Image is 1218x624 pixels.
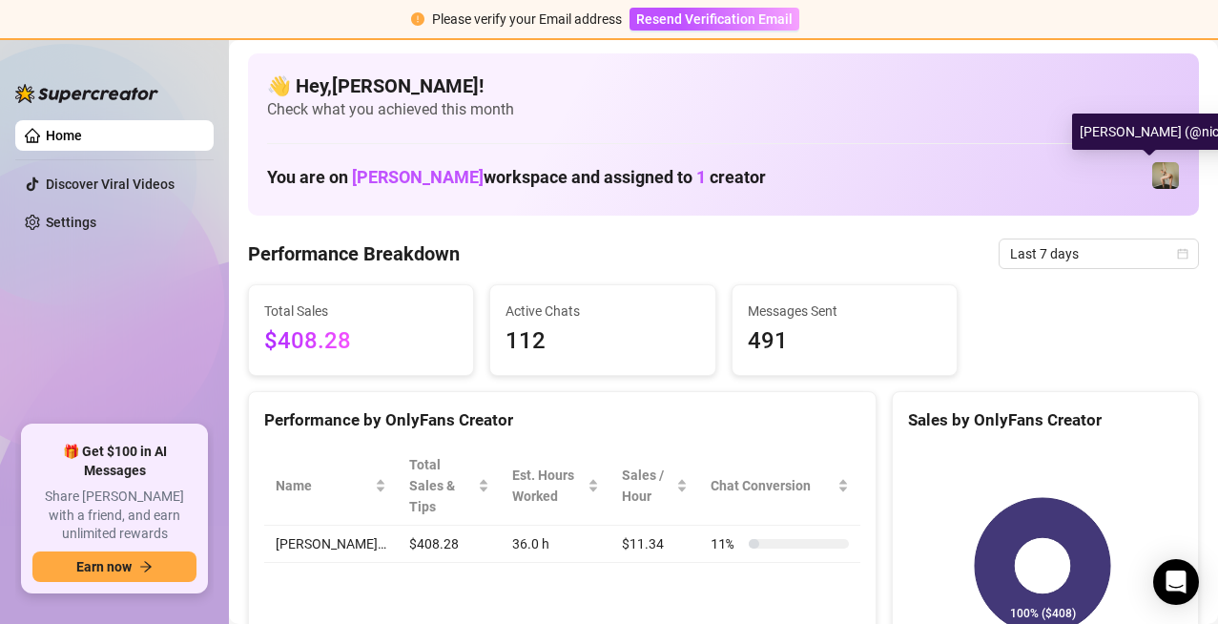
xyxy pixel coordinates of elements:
span: 11 % [711,533,741,554]
span: Earn now [76,559,132,574]
span: 491 [748,323,941,360]
span: Sales / Hour [622,465,672,507]
td: 36.0 h [501,526,610,563]
h4: 👋 Hey, [PERSON_NAME] ! [267,73,1180,99]
button: Resend Verification Email [630,8,799,31]
span: 1 [696,167,706,187]
div: Sales by OnlyFans Creator [908,407,1183,433]
td: $11.34 [610,526,699,563]
a: Discover Viral Videos [46,177,175,192]
th: Total Sales & Tips [398,447,501,526]
span: Share [PERSON_NAME] with a friend, and earn unlimited rewards [32,488,196,544]
span: exclamation-circle [411,12,424,26]
span: Chat Conversion [711,475,834,496]
a: Home [46,128,82,143]
th: Name [264,447,398,526]
span: Last 7 days [1010,239,1187,268]
span: arrow-right [139,560,153,573]
span: Check what you achieved this month [267,99,1180,120]
td: [PERSON_NAME]… [264,526,398,563]
span: Total Sales & Tips [409,454,474,517]
span: 🎁 Get $100 in AI Messages [32,443,196,480]
span: Active Chats [506,301,699,322]
div: Performance by OnlyFans Creator [264,407,860,433]
div: Open Intercom Messenger [1153,559,1199,605]
h4: Performance Breakdown [248,240,460,267]
div: Est. Hours Worked [512,465,584,507]
button: Earn nowarrow-right [32,551,196,582]
img: Nicole [1152,162,1179,189]
th: Sales / Hour [610,447,699,526]
th: Chat Conversion [699,447,860,526]
img: logo-BBDzfeDw.svg [15,84,158,103]
span: Resend Verification Email [636,11,793,27]
span: [PERSON_NAME] [352,167,484,187]
span: Name [276,475,371,496]
span: calendar [1177,248,1188,260]
h1: You are on workspace and assigned to creator [267,167,766,188]
span: $408.28 [264,323,458,360]
span: Total Sales [264,301,458,322]
span: 112 [506,323,699,360]
td: $408.28 [398,526,501,563]
a: Settings [46,215,96,230]
span: Messages Sent [748,301,941,322]
div: Please verify your Email address [432,9,622,30]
